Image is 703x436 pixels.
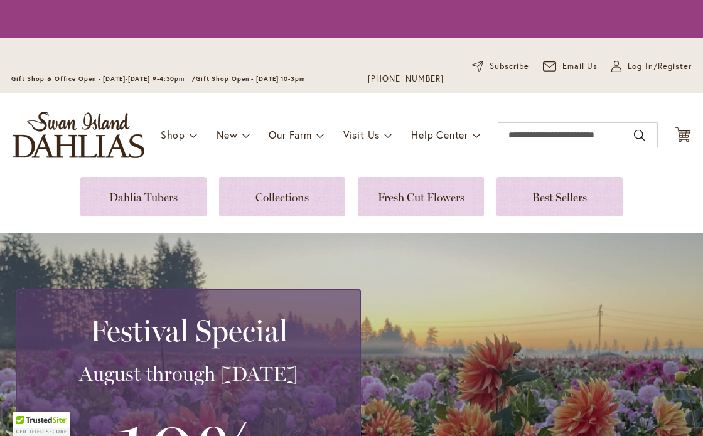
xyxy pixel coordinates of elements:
[628,60,692,73] span: Log In/Register
[11,75,196,83] span: Gift Shop & Office Open - [DATE]-[DATE] 9-4:30pm /
[634,125,645,146] button: Search
[13,112,144,158] a: store logo
[368,73,444,85] a: [PHONE_NUMBER]
[343,128,380,141] span: Visit Us
[32,313,345,348] h2: Festival Special
[269,128,311,141] span: Our Farm
[196,75,305,83] span: Gift Shop Open - [DATE] 10-3pm
[32,361,345,386] h3: August through [DATE]
[490,60,529,73] span: Subscribe
[543,60,598,73] a: Email Us
[217,128,237,141] span: New
[411,128,468,141] span: Help Center
[562,60,598,73] span: Email Us
[161,128,185,141] span: Shop
[611,60,692,73] a: Log In/Register
[472,60,529,73] a: Subscribe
